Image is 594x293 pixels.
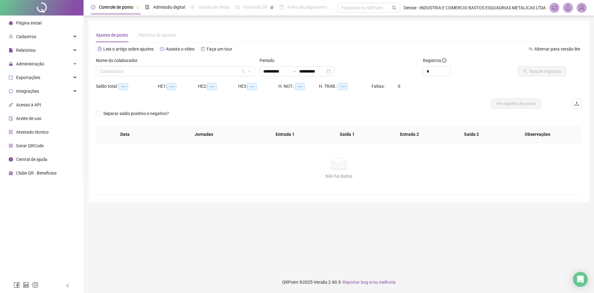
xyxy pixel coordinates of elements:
[378,126,441,143] th: Entrada 2
[160,47,164,51] span: youtube
[372,84,385,89] span: Faltas:
[138,33,176,38] span: Histórico de ajustes
[404,4,546,11] span: Denise - INDUSTRIA E COMERCIO BASTOS ESQUADRIAS METALICAS LTDA
[16,157,47,162] span: Central de ajuda
[16,34,36,39] span: Cadastros
[9,116,13,121] span: audit
[9,34,13,39] span: user-add
[243,5,268,10] span: Painel do DP
[577,3,586,12] img: 89697
[191,5,195,9] span: sun
[287,5,327,10] span: Folha de pagamento
[32,282,38,288] span: instagram
[534,47,580,51] span: Alternar para versão lite
[207,83,217,90] span: --:--
[9,157,13,162] span: info-circle
[9,62,13,66] span: lock
[9,103,13,107] span: api
[9,21,13,25] span: home
[292,69,297,74] span: to
[16,20,41,25] span: Página inicial
[16,48,36,53] span: Relatórios
[154,126,254,143] th: Jornadas
[96,33,128,38] span: Ajustes de ponto
[16,116,41,121] span: Aceite de uso
[166,47,195,51] span: Assista o vídeo
[238,83,278,90] div: HE 3:
[96,126,154,143] th: Data
[14,282,20,288] span: facebook
[103,173,574,180] div: Não há dados
[343,280,396,285] span: Reportar bug e/ou melhoria
[16,102,41,107] span: Acesso à API
[503,131,572,138] span: Observações
[9,130,13,134] span: solution
[16,171,57,175] span: Clube QR - Beneficios
[101,110,171,117] span: Separar saldo positivo e negativo?
[319,83,372,90] div: H. TRAB.:
[16,61,44,66] span: Administração
[442,58,446,63] span: info-circle
[254,126,316,143] th: Entrada 1
[338,83,348,90] span: --:--
[241,69,245,73] span: filter
[9,48,13,52] span: file
[316,126,378,143] th: Saída 1
[235,5,240,9] span: dashboard
[9,144,13,148] span: qrcode
[16,130,49,135] span: Atestado técnico
[279,5,284,9] span: book
[99,5,133,10] span: Controle de ponto
[23,282,29,288] span: linkedin
[84,271,594,293] footer: QRPoint © 2025 - 2.90.5 -
[145,5,149,9] span: file-done
[199,5,230,10] span: Gestão de férias
[498,126,577,143] th: Observações
[136,6,140,9] span: pushpin
[491,99,541,109] button: Ver espelho de ponto
[91,5,95,9] span: clock-circle
[565,5,571,11] span: bell
[198,83,238,90] div: HE 2:
[9,171,13,175] span: gift
[158,83,198,90] div: HE 1:
[260,57,278,64] label: Período
[441,126,503,143] th: Saída 2
[96,83,158,90] div: Saldo total:
[574,101,579,106] span: upload
[16,89,39,94] span: Integrações
[153,5,185,10] span: Admissão digital
[398,84,400,89] span: 0
[528,47,533,51] span: swap
[423,57,446,64] span: Registros
[201,47,205,51] span: history
[118,83,128,90] span: --:--
[207,47,232,51] span: Faça um tour
[292,69,297,74] span: swap-right
[9,89,13,93] span: sync
[573,272,588,287] div: Open Intercom Messenger
[278,83,319,90] div: H. NOT.:
[103,47,154,51] span: Leia o artigo sobre ajustes
[66,283,70,288] span: left
[16,75,40,80] span: Exportações
[247,83,257,90] span: --:--
[9,75,13,80] span: export
[16,143,44,148] span: Gerar QRCode
[270,6,274,9] span: pushpin
[96,57,142,64] label: Nome do colaborador
[314,280,327,285] span: Versão
[552,5,557,11] span: notification
[295,83,305,90] span: --:--
[97,47,102,51] span: file-text
[518,66,566,76] button: Buscar registros
[167,83,176,90] span: --:--
[247,69,251,73] span: down
[392,6,397,10] span: search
